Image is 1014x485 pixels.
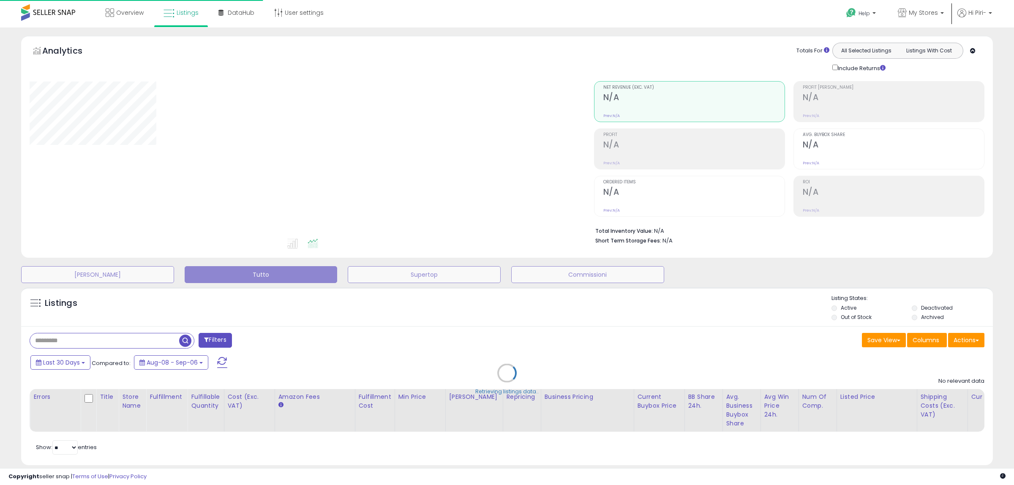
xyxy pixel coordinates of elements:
[803,85,984,90] span: Profit [PERSON_NAME]
[8,473,147,481] div: seller snap | |
[603,113,620,118] small: Prev: N/A
[968,8,986,17] span: Hi Piri-
[803,133,984,137] span: Avg. Buybox Share
[603,85,785,90] span: Net Revenue (Exc. VAT)
[803,187,984,199] h2: N/A
[348,266,501,283] button: Supertop
[511,266,664,283] button: Commissioni
[603,140,785,151] h2: N/A
[228,8,254,17] span: DataHub
[603,208,620,213] small: Prev: N/A
[177,8,199,17] span: Listings
[42,45,99,59] h5: Analytics
[803,113,819,118] small: Prev: N/A
[603,161,620,166] small: Prev: N/A
[803,180,984,185] span: ROI
[603,133,785,137] span: Profit
[840,1,884,27] a: Help
[603,93,785,104] h2: N/A
[475,388,539,395] div: Retrieving listings data..
[803,140,984,151] h2: N/A
[72,472,108,480] a: Terms of Use
[826,63,896,73] div: Include Returns
[909,8,938,17] span: My Stores
[803,161,819,166] small: Prev: N/A
[603,187,785,199] h2: N/A
[185,266,338,283] button: Tutto
[897,45,960,56] button: Listings With Cost
[803,208,819,213] small: Prev: N/A
[859,10,870,17] span: Help
[116,8,144,17] span: Overview
[595,237,661,244] b: Short Term Storage Fees:
[8,472,39,480] strong: Copyright
[957,8,992,27] a: Hi Piri-
[662,237,673,245] span: N/A
[835,45,898,56] button: All Selected Listings
[595,225,978,235] li: N/A
[109,472,147,480] a: Privacy Policy
[803,93,984,104] h2: N/A
[595,227,653,234] b: Total Inventory Value:
[846,8,856,18] i: Get Help
[21,266,174,283] button: [PERSON_NAME]
[603,180,785,185] span: Ordered Items
[796,47,829,55] div: Totals For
